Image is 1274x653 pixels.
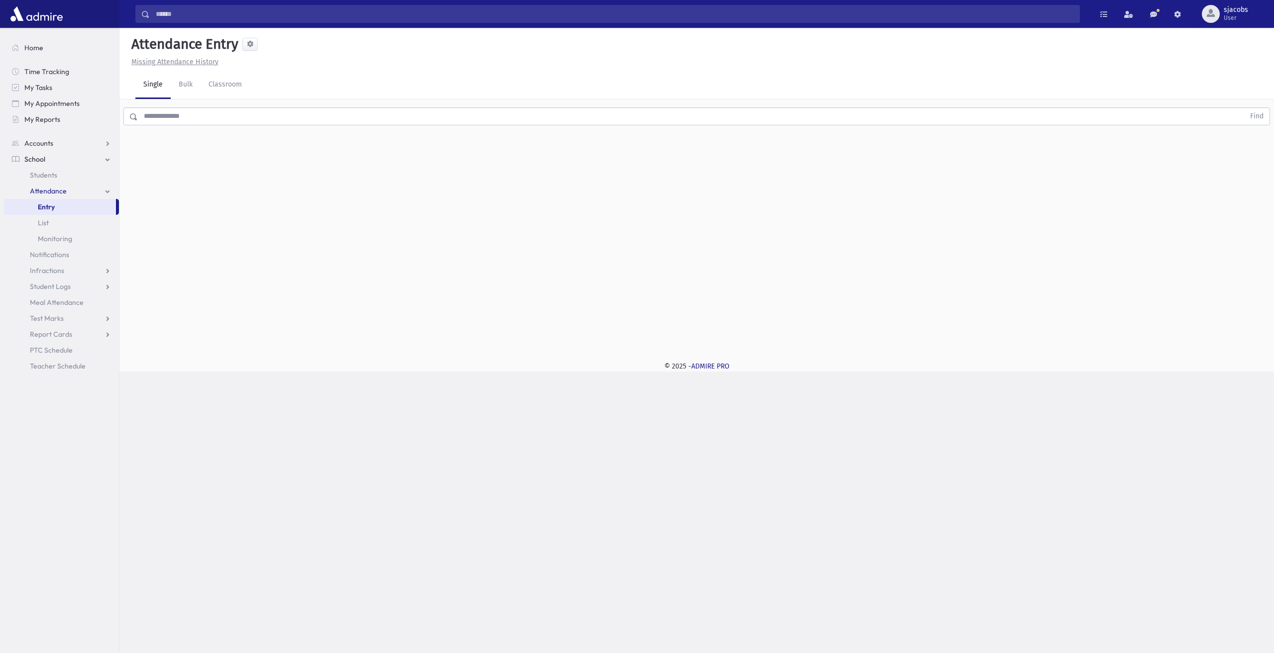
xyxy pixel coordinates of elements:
[131,58,218,66] u: Missing Attendance History
[30,346,73,355] span: PTC Schedule
[1224,6,1248,14] span: sjacobs
[171,71,201,99] a: Bulk
[4,358,119,374] a: Teacher Schedule
[4,310,119,326] a: Test Marks
[127,58,218,66] a: Missing Attendance History
[30,282,71,291] span: Student Logs
[4,40,119,56] a: Home
[4,247,119,263] a: Notifications
[4,342,119,358] a: PTC Schedule
[24,99,80,108] span: My Appointments
[24,67,69,76] span: Time Tracking
[38,218,49,227] span: List
[4,263,119,279] a: Infractions
[30,362,86,371] span: Teacher Schedule
[4,326,119,342] a: Report Cards
[4,111,119,127] a: My Reports
[691,362,730,371] a: ADMIRE PRO
[4,167,119,183] a: Students
[24,43,43,52] span: Home
[1244,108,1270,125] button: Find
[24,83,52,92] span: My Tasks
[30,266,64,275] span: Infractions
[30,171,57,180] span: Students
[201,71,250,99] a: Classroom
[4,231,119,247] a: Monitoring
[135,71,171,99] a: Single
[24,115,60,124] span: My Reports
[150,5,1079,23] input: Search
[4,215,119,231] a: List
[24,155,45,164] span: School
[38,202,55,211] span: Entry
[127,36,238,53] h5: Attendance Entry
[4,183,119,199] a: Attendance
[4,64,119,80] a: Time Tracking
[4,80,119,95] a: My Tasks
[1224,14,1248,22] span: User
[4,294,119,310] a: Meal Attendance
[30,187,67,195] span: Attendance
[135,361,1258,372] div: © 2025 -
[30,250,69,259] span: Notifications
[4,95,119,111] a: My Appointments
[30,298,84,307] span: Meal Attendance
[24,139,53,148] span: Accounts
[30,314,64,323] span: Test Marks
[4,135,119,151] a: Accounts
[38,234,72,243] span: Monitoring
[4,151,119,167] a: School
[30,330,72,339] span: Report Cards
[4,199,116,215] a: Entry
[8,4,65,24] img: AdmirePro
[4,279,119,294] a: Student Logs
